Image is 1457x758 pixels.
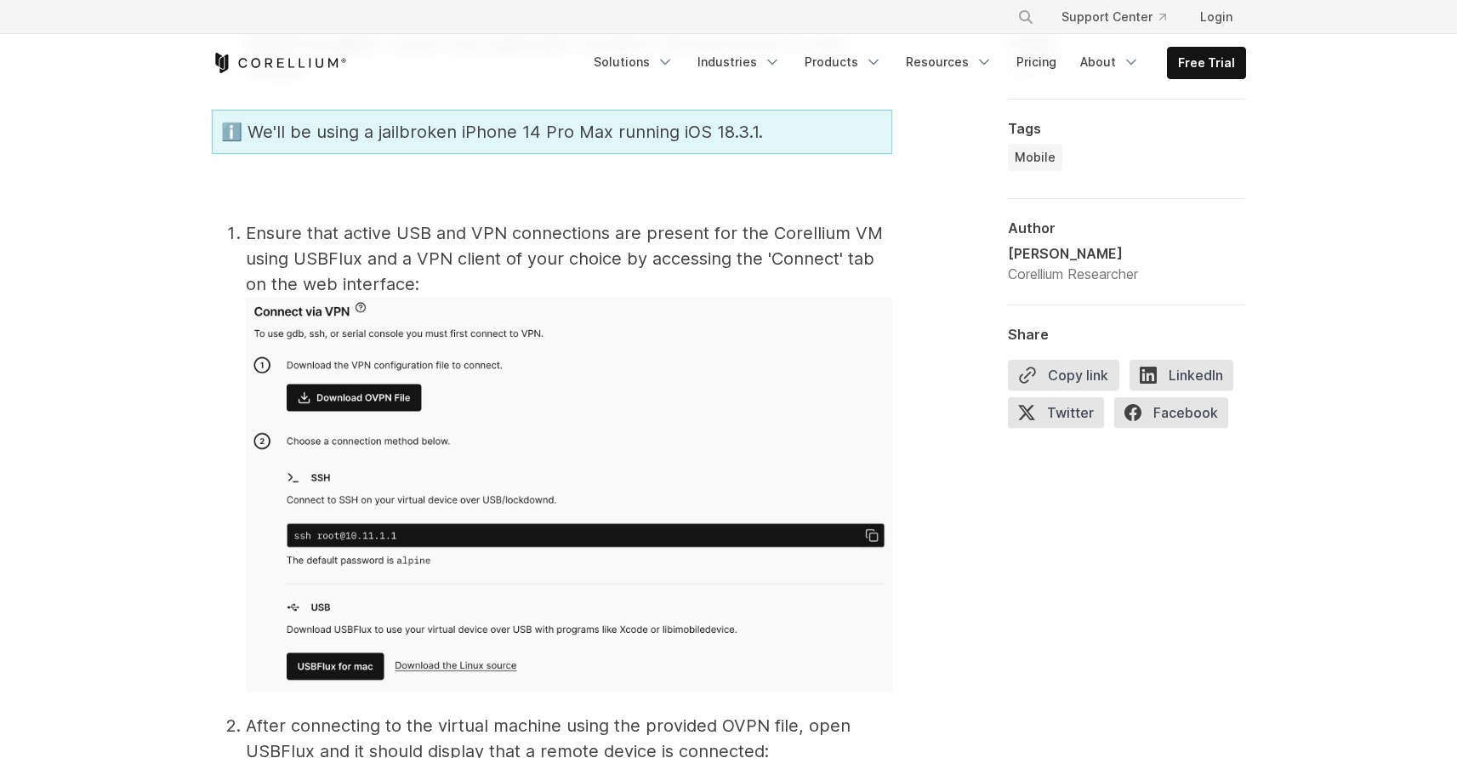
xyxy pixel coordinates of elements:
[1015,149,1056,166] span: Mobile
[212,53,347,73] a: Corellium Home
[1010,2,1041,32] button: Search
[1008,219,1246,237] div: Author
[896,47,1003,77] a: Resources
[212,110,892,154] div: ℹ️ We'll be using a jailbroken iPhone 14 Pro Max running iOS 18.3.1.
[1070,47,1150,77] a: About
[1008,243,1138,264] div: [PERSON_NAME]
[583,47,684,77] a: Solutions
[1114,397,1238,435] a: Facebook
[1130,360,1233,390] span: LinkedIn
[1168,48,1245,78] a: Free Trial
[583,47,1246,79] div: Navigation Menu
[1114,397,1228,428] span: Facebook
[1008,264,1138,284] div: Corellium Researcher
[246,297,892,692] img: 1904x1166
[1008,397,1114,435] a: Twitter
[246,220,892,699] li: Ensure that active USB and VPN connections are present for the Corellium VM using USBFlux and a V...
[794,47,892,77] a: Products
[1006,47,1067,77] a: Pricing
[1048,2,1180,32] a: Support Center
[1130,360,1244,397] a: LinkedIn
[1008,397,1104,428] span: Twitter
[687,47,791,77] a: Industries
[1008,120,1246,137] div: Tags
[1008,326,1246,343] div: Share
[1008,144,1062,171] a: Mobile
[1008,360,1119,390] button: Copy link
[997,2,1246,32] div: Navigation Menu
[1187,2,1246,32] a: Login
